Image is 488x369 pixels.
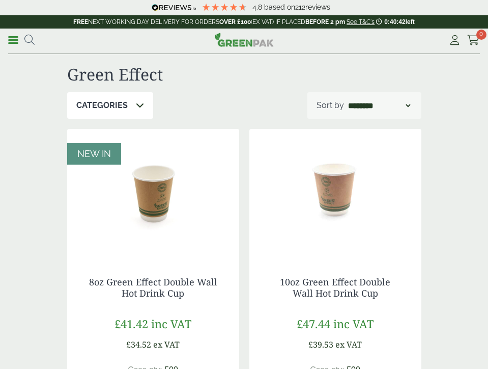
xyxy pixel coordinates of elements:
a: See T&C's [347,18,375,25]
span: 212 [295,3,305,11]
span: £41.42 [114,316,148,331]
span: reviews [305,3,330,11]
p: Categories [76,99,128,112]
span: Based on [264,3,295,11]
span: 4.8 [252,3,264,11]
strong: FREE [73,18,88,25]
select: Shop order [346,99,412,112]
span: NEW IN [77,148,111,159]
i: My Account [448,35,461,45]
a: 0 [467,33,480,48]
img: REVIEWS.io [152,4,196,11]
img: 5330018A 10oz Green Effect Double Wall Hot Drink Cup 285ml [249,129,421,256]
h1: Green Effect [67,65,421,84]
i: Cart [467,35,480,45]
span: £47.44 [297,316,330,331]
p: Sort by [317,99,344,112]
img: 8oz Green Effect Double Wall Cup [67,129,239,256]
a: 10oz Green Effect Double Wall Hot Drink Cup [280,276,390,299]
strong: BEFORE 2 pm [305,18,345,25]
span: 0:40:42 [384,18,405,25]
span: £39.53 [308,339,333,350]
span: inc VAT [333,316,374,331]
span: 0 [476,30,486,40]
span: inc VAT [151,316,191,331]
span: left [406,18,415,25]
div: 4.79 Stars [202,3,247,12]
span: ex VAT [335,339,362,350]
span: ex VAT [153,339,180,350]
a: 8oz Green Effect Double Wall Hot Drink Cup [89,276,217,299]
strong: OVER £100 [219,18,251,25]
span: £34.52 [126,339,151,350]
img: GreenPak Supplies [215,33,274,47]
